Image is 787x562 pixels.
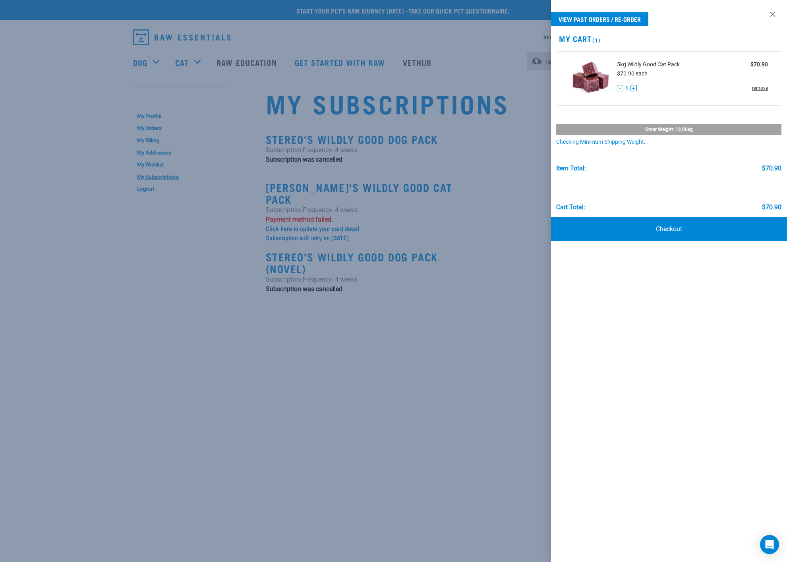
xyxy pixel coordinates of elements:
[630,85,637,91] button: +
[617,60,680,69] span: 5kg Wildly Good Cat Pack
[591,39,600,41] span: (1)
[551,12,648,26] a: View past orders / re-order
[625,84,628,93] span: 1
[762,165,781,172] div: $70.90
[551,217,787,241] a: Checkout
[617,85,623,91] button: -
[762,204,781,211] div: $70.90
[556,124,781,135] div: Order weight: 12.00kg
[556,139,781,145] div: Checking minimum shipping weight…
[551,34,787,43] h2: My Cart
[617,70,648,77] span: $70.90 each
[556,204,585,211] div: Cart total:
[556,165,586,172] div: Item Total:
[752,85,768,92] a: remove
[760,535,779,554] div: Open Intercom Messenger
[750,61,768,68] strong: $70.90
[570,58,611,99] img: Wildly Good Cat Pack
